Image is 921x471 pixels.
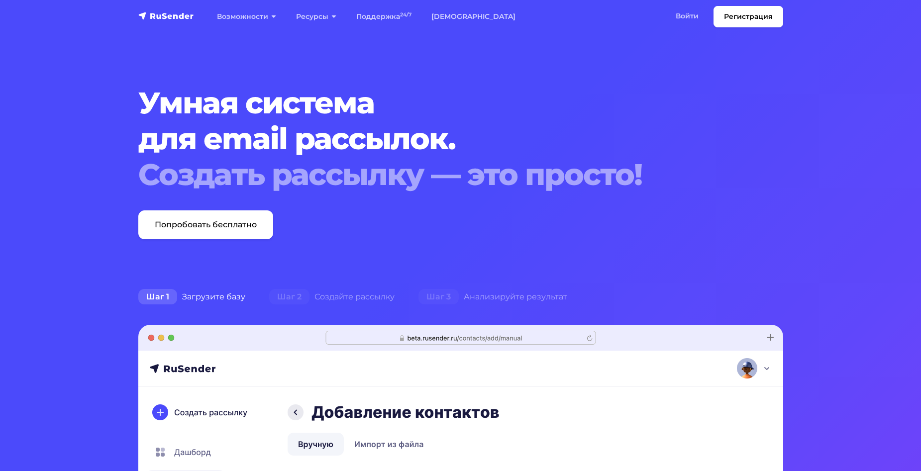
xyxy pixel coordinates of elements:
h1: Умная система для email рассылок. [138,85,728,192]
a: Войти [666,6,709,26]
div: Создать рассылку — это просто! [138,157,728,192]
div: Создайте рассылку [257,287,407,307]
a: Возможности [207,6,286,27]
a: Ресурсы [286,6,346,27]
span: Шаг 1 [138,289,177,305]
a: [DEMOGRAPHIC_DATA] [421,6,525,27]
sup: 24/7 [400,11,411,18]
span: Шаг 3 [418,289,459,305]
div: Анализируйте результат [407,287,579,307]
div: Загрузите базу [126,287,257,307]
a: Поддержка24/7 [346,6,421,27]
span: Шаг 2 [269,289,309,305]
img: RuSender [138,11,194,21]
a: Регистрация [714,6,783,27]
a: Попробовать бесплатно [138,210,273,239]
